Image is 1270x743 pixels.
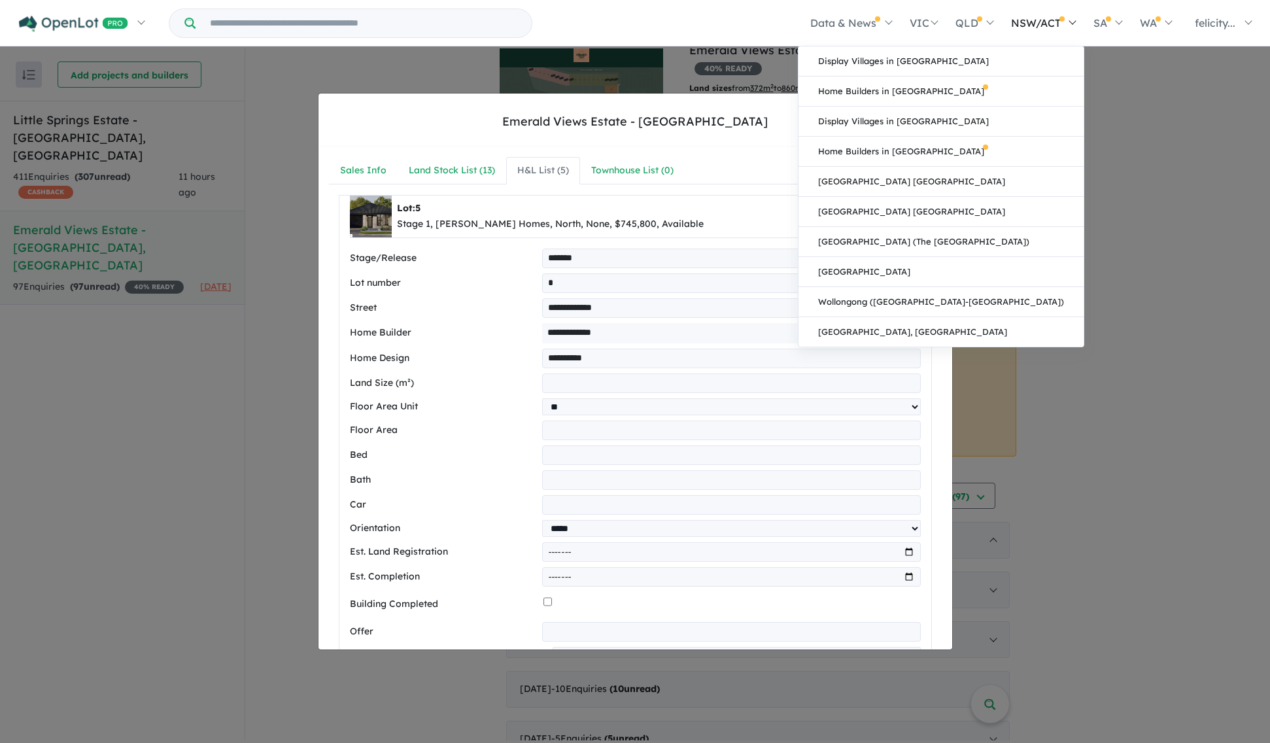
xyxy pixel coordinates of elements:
[350,275,537,291] label: Lot number
[798,107,1084,137] a: Display Villages in [GEOGRAPHIC_DATA]
[350,521,537,536] label: Orientation
[397,202,420,214] b: Lot:
[798,287,1084,317] a: Wollongong ([GEOGRAPHIC_DATA]-[GEOGRAPHIC_DATA])
[798,227,1084,257] a: [GEOGRAPHIC_DATA] (The [GEOGRAPHIC_DATA])
[798,257,1084,287] a: [GEOGRAPHIC_DATA]
[350,569,537,585] label: Est. Completion
[350,423,537,438] label: Floor Area
[350,251,537,266] label: Stage/Release
[19,16,128,32] img: Openlot PRO Logo White
[350,325,537,341] label: Home Builder
[798,137,1084,167] a: Home Builders in [GEOGRAPHIC_DATA]
[798,317,1084,347] a: [GEOGRAPHIC_DATA], [GEOGRAPHIC_DATA]
[350,497,537,513] label: Car
[409,163,495,179] div: Land Stock List ( 13 )
[502,113,768,130] div: Emerald Views Estate - [GEOGRAPHIC_DATA]
[198,9,529,37] input: Try estate name, suburb, builder or developer
[340,163,386,179] div: Sales Info
[798,197,1084,227] a: [GEOGRAPHIC_DATA] [GEOGRAPHIC_DATA]
[798,46,1084,77] a: Display Villages in [GEOGRAPHIC_DATA]
[798,167,1084,197] a: [GEOGRAPHIC_DATA] [GEOGRAPHIC_DATA]
[798,77,1084,107] a: Home Builders in [GEOGRAPHIC_DATA]
[350,472,537,488] label: Bath
[350,447,537,463] label: Bed
[350,196,392,237] img: Emerald%20Views%20Estate%20-%20Diamond%20Creek%20-%20Lot%205___1733894328.png
[350,351,537,366] label: Home Design
[350,596,538,612] label: Building Completed
[591,163,674,179] div: Townhouse List ( 0 )
[350,624,537,640] label: Offer
[350,375,537,391] label: Land Size (m²)
[415,202,420,214] span: 5
[350,544,537,560] label: Est. Land Registration
[517,163,569,179] div: H&L List ( 5 )
[397,216,704,232] div: Stage 1, [PERSON_NAME] Homes, North, None, $745,800, Available
[350,300,537,316] label: Street
[350,399,537,415] label: Floor Area Unit
[1195,16,1235,29] span: felicity...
